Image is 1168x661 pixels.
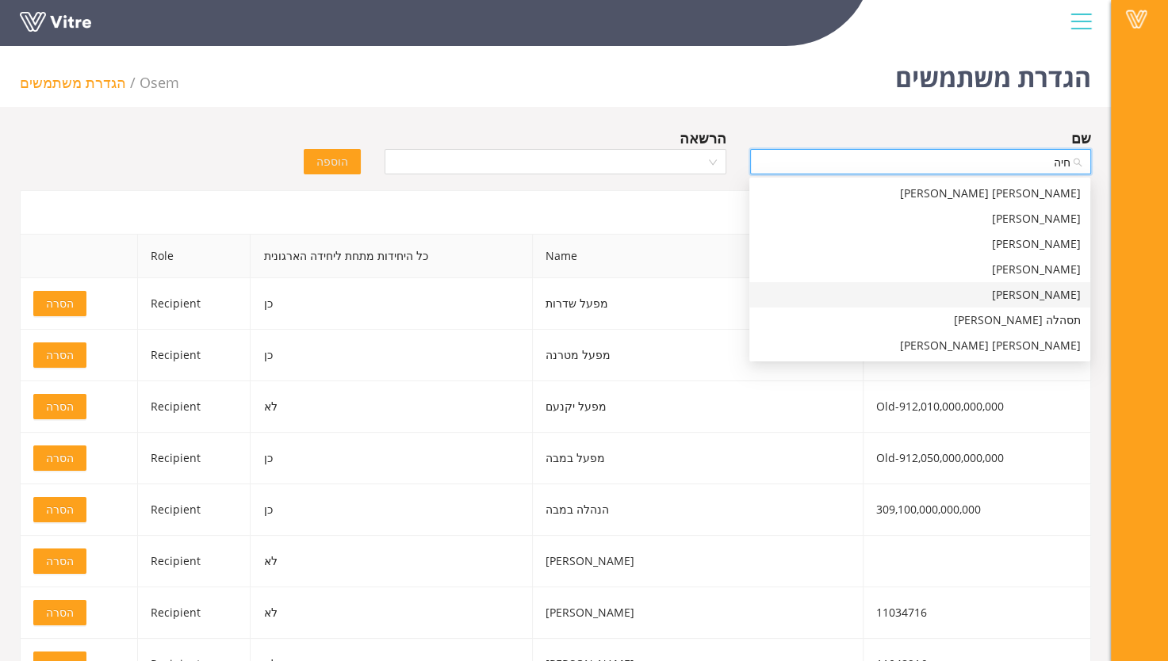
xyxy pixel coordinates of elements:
td: כן [251,484,533,536]
div: עמית חיה קופלר [749,333,1090,358]
span: 402 [140,73,179,92]
div: תסהלה [PERSON_NAME] [759,311,1081,329]
button: הסרה [33,445,86,471]
button: הסרה [33,342,86,368]
div: [PERSON_NAME] [PERSON_NAME] [759,337,1081,354]
span: Recipient [151,399,201,414]
td: הנהלה במבה [533,484,863,536]
div: [PERSON_NAME] [759,286,1081,304]
span: הסרה [46,295,74,312]
div: [PERSON_NAME] [PERSON_NAME] [759,185,1081,202]
button: הוספה [304,149,361,174]
div: חיה אברמוב [749,257,1090,282]
td: [PERSON_NAME] [533,587,863,639]
td: מפעל מטרנה [533,330,863,381]
button: הסרה [33,600,86,625]
td: כן [251,433,533,484]
td: לא [251,381,533,433]
div: הרשאה [680,127,726,149]
button: הסרה [33,497,86,522]
td: [PERSON_NAME] [533,536,863,587]
th: Role [138,235,251,278]
td: כן [251,278,533,330]
div: חיה אשורוב [749,282,1090,308]
span: הסרה [46,552,74,570]
span: הסרה [46,346,74,364]
li: הגדרת משתמשים [20,71,140,94]
button: הסרה [33,548,86,574]
td: מפעל במבה [533,433,863,484]
div: חיה בקשי [749,231,1090,257]
span: Recipient [151,450,201,465]
span: 11034716 [876,605,927,620]
td: לא [251,536,533,587]
td: מפעל שדרות [533,278,863,330]
div: [PERSON_NAME] [759,261,1081,278]
div: תסהלה תחיה עלמו [749,308,1090,333]
h1: הגדרת משתמשים [895,40,1091,107]
span: Recipient [151,347,201,362]
span: הסרה [46,604,74,621]
td: כן [251,330,533,381]
div: חנה חיה אביטן [749,181,1090,206]
span: 912,050,000,000,000-Old [876,450,1004,465]
div: [PERSON_NAME] [759,235,1081,253]
span: הסרה [46,501,74,518]
td: מפעל יקנעם [533,381,863,433]
span: Recipient [151,605,201,620]
button: הסרה [33,291,86,316]
th: כל היחידות מתחת ליחידה הארגונית [251,235,533,278]
span: 912,010,000,000,000-Old [876,399,1004,414]
span: Recipient [151,553,201,568]
span: Name [533,235,862,277]
span: Recipient [151,296,201,311]
button: הסרה [33,394,86,419]
span: Recipient [151,502,201,517]
div: חיה שפטייב [749,206,1090,231]
div: משתמשי טפסים [20,190,1091,234]
span: הסרה [46,398,74,415]
div: [PERSON_NAME] [759,210,1081,227]
div: שם [1071,127,1091,149]
span: 309,100,000,000,000 [876,502,981,517]
td: לא [251,587,533,639]
span: הסרה [46,449,74,467]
